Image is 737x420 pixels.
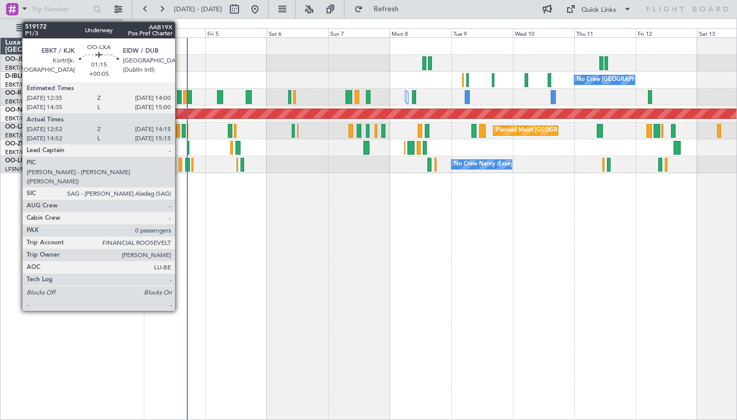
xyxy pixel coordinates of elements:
div: Fri 5 [205,28,267,37]
a: EBKT/KJK [5,81,31,89]
a: OO-JIDCessna CJ1 525 [5,56,72,62]
span: OO-JID [5,56,27,62]
div: Fri 12 [636,28,697,37]
span: OO-LXA [5,124,29,130]
a: OO-LXACessna Citation CJ4 [5,124,86,130]
a: EBKT/KJK [5,115,31,122]
div: Thu 11 [574,28,636,37]
div: Mon 8 [389,28,451,37]
button: Quick Links [561,1,637,17]
div: No Crew Nancy (Essey) [454,157,515,172]
a: D-IBLUCessna Citation M2 [5,73,80,79]
span: OO-LUX [5,158,29,164]
a: EBKT/KJK [5,64,31,72]
button: All Aircraft [11,20,111,36]
div: Sun 7 [328,28,389,37]
a: LFSN/ENC [5,165,33,173]
a: EBKT/KJK [5,132,31,139]
div: [DATE] [124,20,141,29]
div: Sat 6 [267,28,328,37]
span: OO-ZUN [5,141,31,147]
span: [DATE] - [DATE] [174,5,222,14]
input: Trip Number [31,2,90,17]
span: Refresh [365,6,408,13]
div: Thu 4 [144,28,205,37]
a: OO-LUXCessna Citation CJ4 [5,158,86,164]
span: D-IBLU [5,73,25,79]
span: OO-NSG [5,107,31,113]
a: OO-NSGCessna Citation CJ4 [5,107,88,113]
div: Tue 9 [451,28,513,37]
div: Quick Links [581,5,616,15]
a: EBKT/KJK [5,98,31,106]
a: OO-ZUNCessna Citation CJ4 [5,141,88,147]
span: All Aircraft [27,25,108,32]
div: Planned Maint [GEOGRAPHIC_DATA] ([GEOGRAPHIC_DATA] National) [496,123,681,138]
div: Wed 10 [513,28,574,37]
a: OO-ROKCessna Citation CJ4 [5,90,88,96]
span: OO-ROK [5,90,31,96]
a: EBKT/KJK [5,149,31,156]
button: Refresh [350,1,411,17]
